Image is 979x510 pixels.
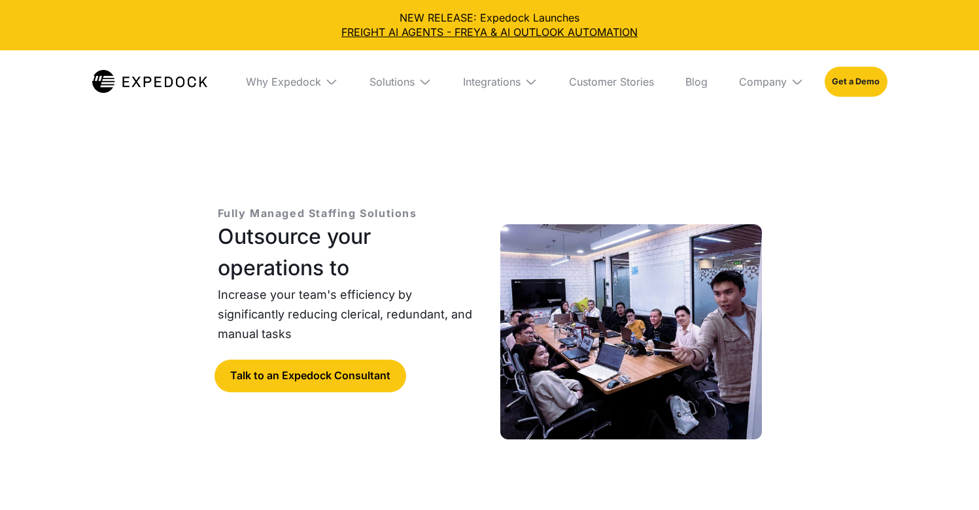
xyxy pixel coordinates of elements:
[369,75,415,88] div: Solutions
[10,10,969,40] div: NEW RELEASE: Expedock Launches
[218,221,479,284] h1: Outsource your operations to
[215,360,406,392] a: Talk to an Expedock Consultant
[825,67,887,97] a: Get a Demo
[675,50,718,113] a: Blog
[463,75,521,88] div: Integrations
[739,75,787,88] div: Company
[246,75,321,88] div: Why Expedock
[10,25,969,39] a: FREIGHT AI AGENTS - FREYA & AI OUTLOOK AUTOMATION
[218,285,479,344] p: Increase your team's efficiency by significantly reducing clerical, redundant, and manual tasks
[218,205,417,221] p: Fully Managed Staffing Solutions
[558,50,664,113] a: Customer Stories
